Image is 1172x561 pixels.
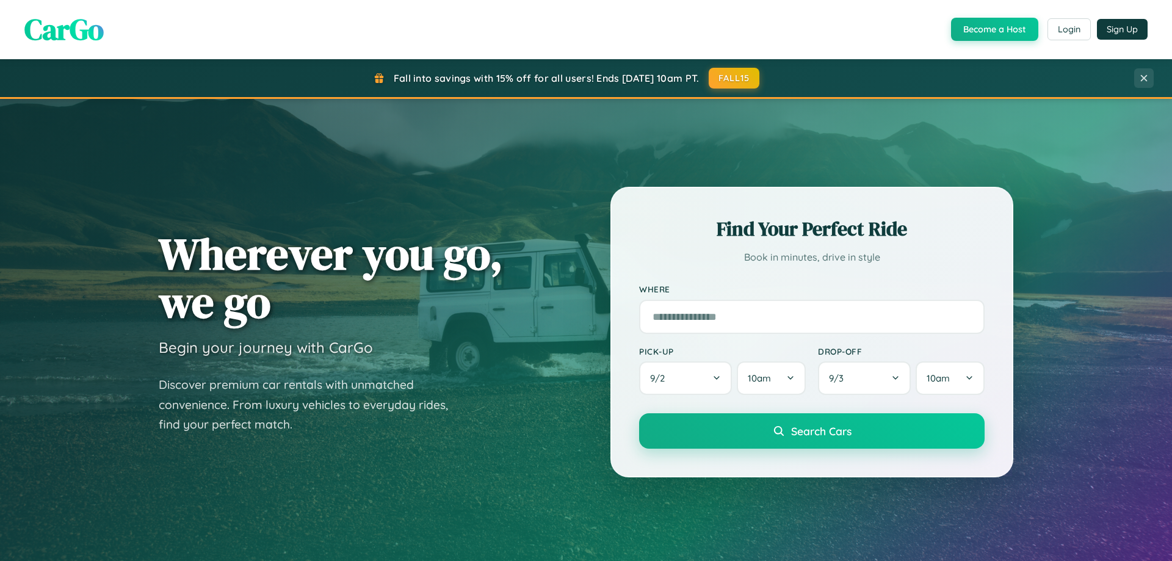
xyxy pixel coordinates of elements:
[927,372,950,384] span: 10am
[639,413,985,449] button: Search Cars
[639,284,985,295] label: Where
[709,68,760,89] button: FALL15
[639,248,985,266] p: Book in minutes, drive in style
[951,18,1038,41] button: Become a Host
[650,372,671,384] span: 9 / 2
[916,361,985,395] button: 10am
[1097,19,1148,40] button: Sign Up
[1047,18,1091,40] button: Login
[639,346,806,357] label: Pick-up
[24,9,104,49] span: CarGo
[159,375,464,435] p: Discover premium car rentals with unmatched convenience. From luxury vehicles to everyday rides, ...
[748,372,771,384] span: 10am
[818,346,985,357] label: Drop-off
[829,372,850,384] span: 9 / 3
[737,361,806,395] button: 10am
[159,338,373,357] h3: Begin your journey with CarGo
[791,424,852,438] span: Search Cars
[639,215,985,242] h2: Find Your Perfect Ride
[394,72,700,84] span: Fall into savings with 15% off for all users! Ends [DATE] 10am PT.
[159,230,503,326] h1: Wherever you go, we go
[818,361,911,395] button: 9/3
[639,361,732,395] button: 9/2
